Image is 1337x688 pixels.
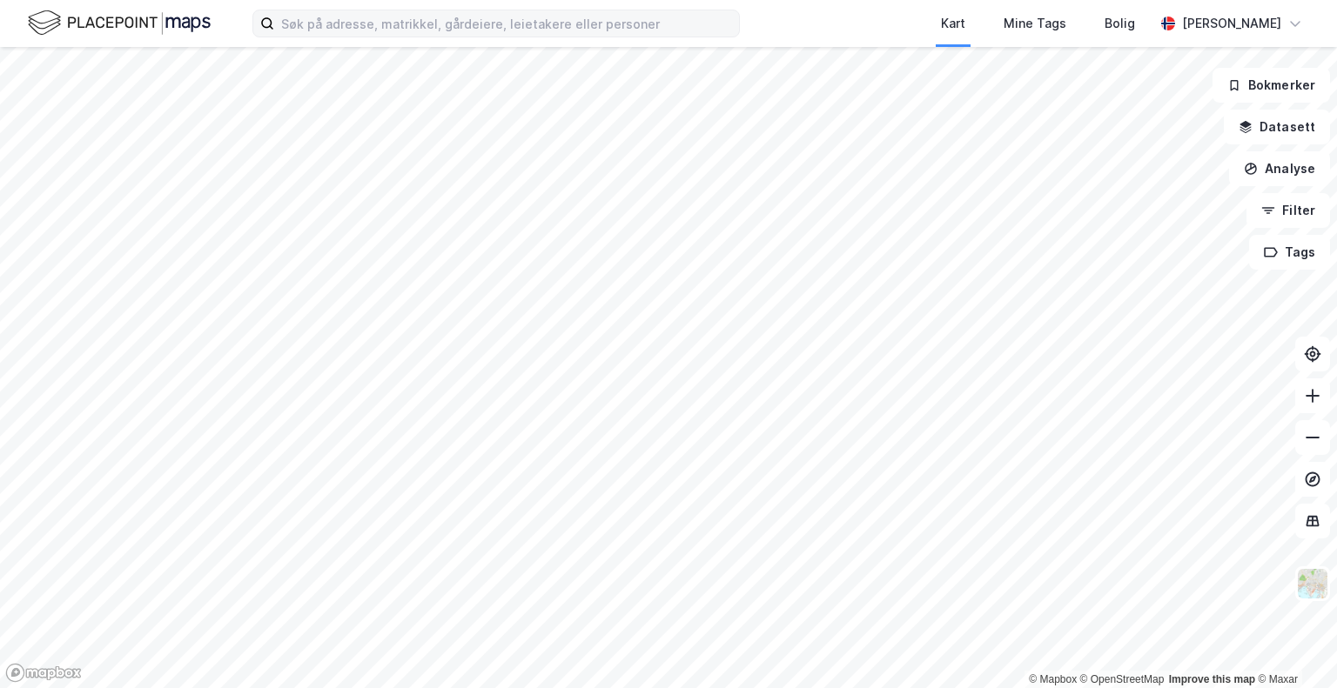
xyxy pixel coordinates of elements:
[1249,235,1330,270] button: Tags
[1004,13,1066,34] div: Mine Tags
[28,8,211,38] img: logo.f888ab2527a4732fd821a326f86c7f29.svg
[274,10,739,37] input: Søk på adresse, matrikkel, gårdeiere, leietakere eller personer
[1224,110,1330,144] button: Datasett
[1250,605,1337,688] div: Kontrollprogram for chat
[1105,13,1135,34] div: Bolig
[1182,13,1281,34] div: [PERSON_NAME]
[5,663,82,683] a: Mapbox homepage
[1029,673,1077,685] a: Mapbox
[1080,673,1165,685] a: OpenStreetMap
[1246,193,1330,228] button: Filter
[1296,567,1329,600] img: Z
[1169,673,1255,685] a: Improve this map
[1213,68,1330,103] button: Bokmerker
[1250,605,1337,688] iframe: Chat Widget
[1229,151,1330,186] button: Analyse
[941,13,965,34] div: Kart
